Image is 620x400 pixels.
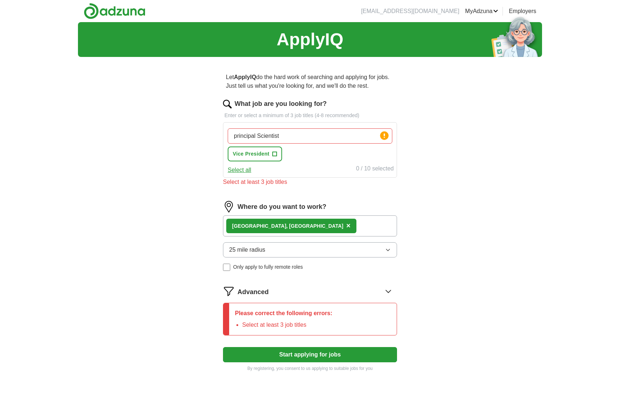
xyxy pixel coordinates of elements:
li: [EMAIL_ADDRESS][DOMAIN_NAME] [361,7,459,16]
p: By registering, you consent to us applying to suitable jobs for you [223,365,397,372]
a: Employers [509,7,536,16]
button: Start applying for jobs [223,347,397,362]
span: Vice President [233,150,269,158]
img: filter [223,285,235,297]
button: Vice President [228,147,282,161]
p: Enter or select a minimum of 3 job titles (4-8 recommended) [223,112,397,119]
span: Only apply to fully remote roles [233,263,303,271]
h1: ApplyIQ [277,26,343,53]
strong: ApplyIQ [234,74,256,80]
button: Select all [228,166,251,174]
img: location.png [223,201,235,213]
button: × [346,220,351,231]
label: Where do you want to work? [237,202,326,212]
span: × [346,222,351,230]
div: Select at least 3 job titles [223,178,397,186]
li: Select at least 3 job titles [242,321,332,329]
input: Only apply to fully remote roles [223,264,230,271]
button: 25 mile radius [223,242,397,257]
input: Type a job title and press enter [228,128,392,144]
p: Please correct the following errors: [235,309,332,318]
div: , [GEOGRAPHIC_DATA] [232,222,343,230]
span: 25 mile radius [229,246,265,254]
img: Adzuna logo [84,3,145,19]
a: MyAdzuna [465,7,499,16]
div: 0 / 10 selected [356,164,394,174]
span: Advanced [237,287,269,297]
label: What job are you looking for? [235,99,327,109]
p: Let do the hard work of searching and applying for jobs. Just tell us what you're looking for, an... [223,70,397,93]
strong: [GEOGRAPHIC_DATA] [232,223,286,229]
img: search.png [223,100,232,108]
